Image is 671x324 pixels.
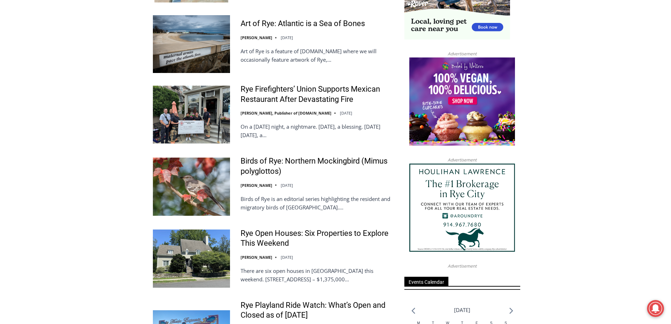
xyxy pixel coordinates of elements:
p: Art of Rye is a feature of [DOMAIN_NAME] where we will occasionally feature artwork of Rye,… [241,47,395,64]
p: On a [DATE] night, a nightmare. [DATE], a blessing. [DATE][DATE], a… [241,122,395,139]
span: Advertisement [441,157,484,163]
time: [DATE] [340,110,352,116]
a: [PERSON_NAME] [241,255,272,260]
p: Birds of Rye is an editorial series highlighting the resident and migratory birds of [GEOGRAPHIC_... [241,195,395,212]
p: There are six open houses in [GEOGRAPHIC_DATA] this weekend. [STREET_ADDRESS] – $1,375,000… [241,267,395,283]
a: [PERSON_NAME] [241,35,272,40]
a: Open Tues. - Sun. [PHONE_NUMBER] [0,71,71,88]
img: Art of Rye: Atlantic is a Sea of Bones [153,15,230,73]
a: Rye Firefighters’ Union Supports Mexican Restaurant After Devastating Fire [241,84,395,104]
span: Events Calendar [404,277,448,286]
a: Rye Open Houses: Six Properties to Explore This Weekend [241,228,395,249]
div: Individually Wrapped Items. Dairy, Gluten & Nut Free Options. Kosher Items Available. [46,9,174,23]
a: Intern @ [DOMAIN_NAME] [169,68,341,88]
span: Advertisement [441,263,484,269]
a: [PERSON_NAME], Publisher of [DOMAIN_NAME] [241,110,331,116]
time: [DATE] [281,35,293,40]
img: Rye Firefighters’ Union Supports Mexican Restaurant After Devastating Fire [153,86,230,143]
a: Birds of Rye: Northern Mockingbird (Mimus polyglottos) [241,156,395,176]
span: Advertisement [441,50,484,57]
img: Baked by Melissa [409,57,515,146]
a: Previous month [411,307,415,314]
a: Next month [509,307,513,314]
a: Art of Rye: Atlantic is a Sea of Bones [241,19,365,29]
a: [PERSON_NAME] [241,183,272,188]
h4: Book [PERSON_NAME]'s Good Humor for Your Event [215,7,245,27]
img: Birds of Rye: Northern Mockingbird (Mimus polyglottos) [153,158,230,215]
a: Rye Playland Ride Watch: What’s Open and Closed as of [DATE] [241,300,395,320]
time: [DATE] [281,255,293,260]
img: Houlihan Lawrence The #1 Brokerage in Rye City [409,164,515,252]
time: [DATE] [281,183,293,188]
img: Rye Open Houses: Six Properties to Explore This Weekend [153,230,230,287]
div: "We would have speakers with experience in local journalism speak to us about their experiences a... [178,0,333,68]
li: [DATE] [454,305,470,315]
a: Book [PERSON_NAME]'s Good Humor for Your Event [209,2,254,32]
span: Open Tues. - Sun. [PHONE_NUMBER] [2,73,69,99]
span: Intern @ [DOMAIN_NAME] [184,70,327,86]
div: "[PERSON_NAME]'s draw is the fine variety of pristine raw fish kept on hand" [73,44,104,84]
